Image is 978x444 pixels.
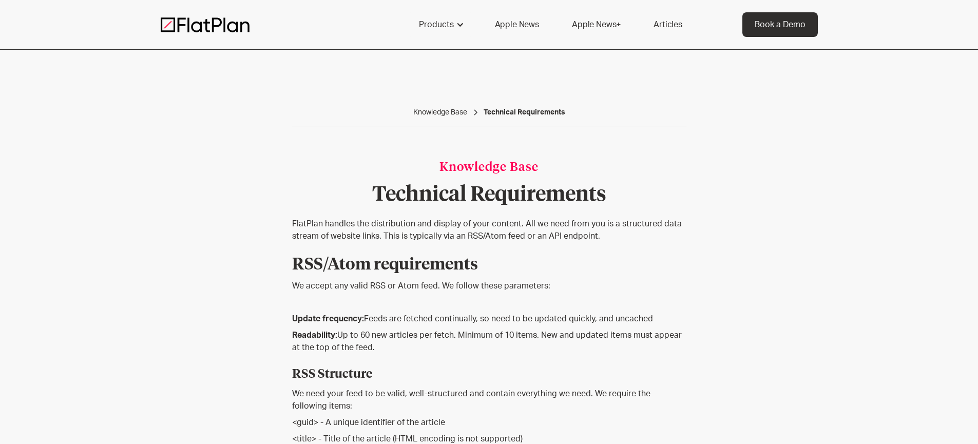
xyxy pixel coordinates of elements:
[407,12,474,37] div: Products
[292,296,686,308] p: ‍
[292,313,686,325] p: Feeds are fetched continually, so need to be updated quickly, and uncached
[292,280,686,292] p: We accept any valid RSS or Atom feed. We follow these parameters:
[413,107,467,118] a: Knowledge Base
[641,12,695,37] a: Articles
[560,12,633,37] a: Apple News+
[292,159,686,177] div: Knowledge Base
[292,388,686,412] p: We need your feed to be valid, well-structured and contain everything we need. We require the fol...
[483,12,551,37] a: Apple News
[292,315,364,323] strong: Update frequency:
[292,358,686,383] h5: RSS Structure
[419,18,454,31] div: Products
[484,107,565,118] a: Technical Requirements
[755,18,806,31] div: Book a Demo
[292,218,686,242] p: FlatPlan handles the distribution and display of your content. All we need from you is a structur...
[742,12,818,37] a: Book a Demo
[292,331,337,339] strong: Readability:
[292,246,686,276] h4: RSS/Atom requirements
[292,329,686,354] p: Up to 60 new articles per fetch. Minimum of 10 items. New and updated items must appear at the to...
[292,416,686,429] p: <guid> - A unique identifier of the article
[292,185,686,205] h1: Technical Requirements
